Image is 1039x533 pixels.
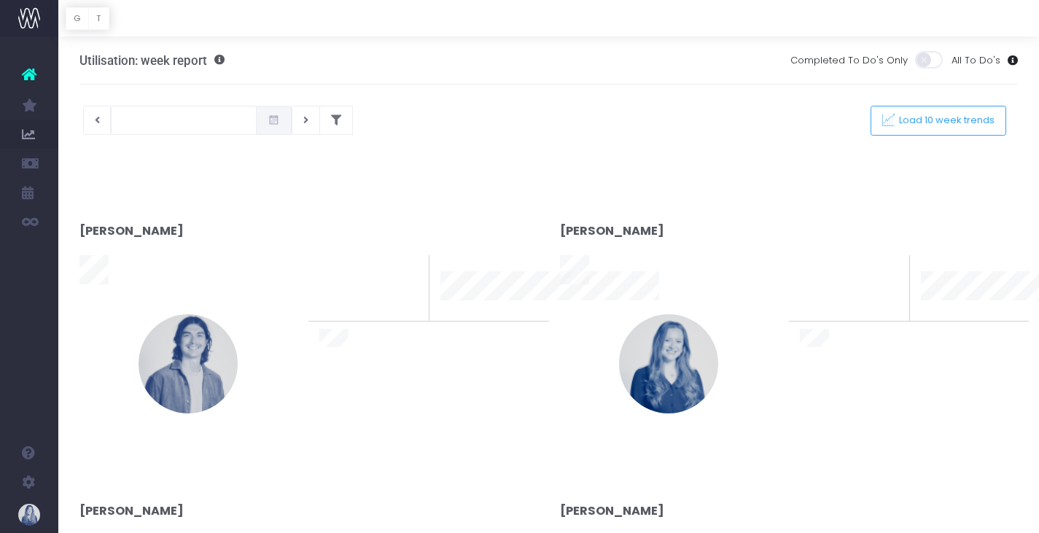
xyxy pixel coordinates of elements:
[874,255,898,279] span: 0%
[921,304,987,319] span: 10 week trend
[18,504,40,526] img: images/default_profile_image.png
[79,502,184,519] strong: [PERSON_NAME]
[394,255,418,279] span: 0%
[319,269,379,284] span: To last week
[560,222,664,239] strong: [PERSON_NAME]
[560,502,664,519] strong: [PERSON_NAME]
[440,304,506,319] span: 10 week trend
[66,7,109,30] div: Vertical button group
[871,106,1006,136] button: Load 10 week trends
[79,222,184,239] strong: [PERSON_NAME]
[79,53,225,68] h3: Utilisation: week report
[88,7,109,30] button: T
[895,114,995,127] span: Load 10 week trends
[790,53,908,68] span: Completed To Do's Only
[800,269,860,284] span: To last week
[952,53,1000,68] span: All To Do's
[66,7,89,30] button: G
